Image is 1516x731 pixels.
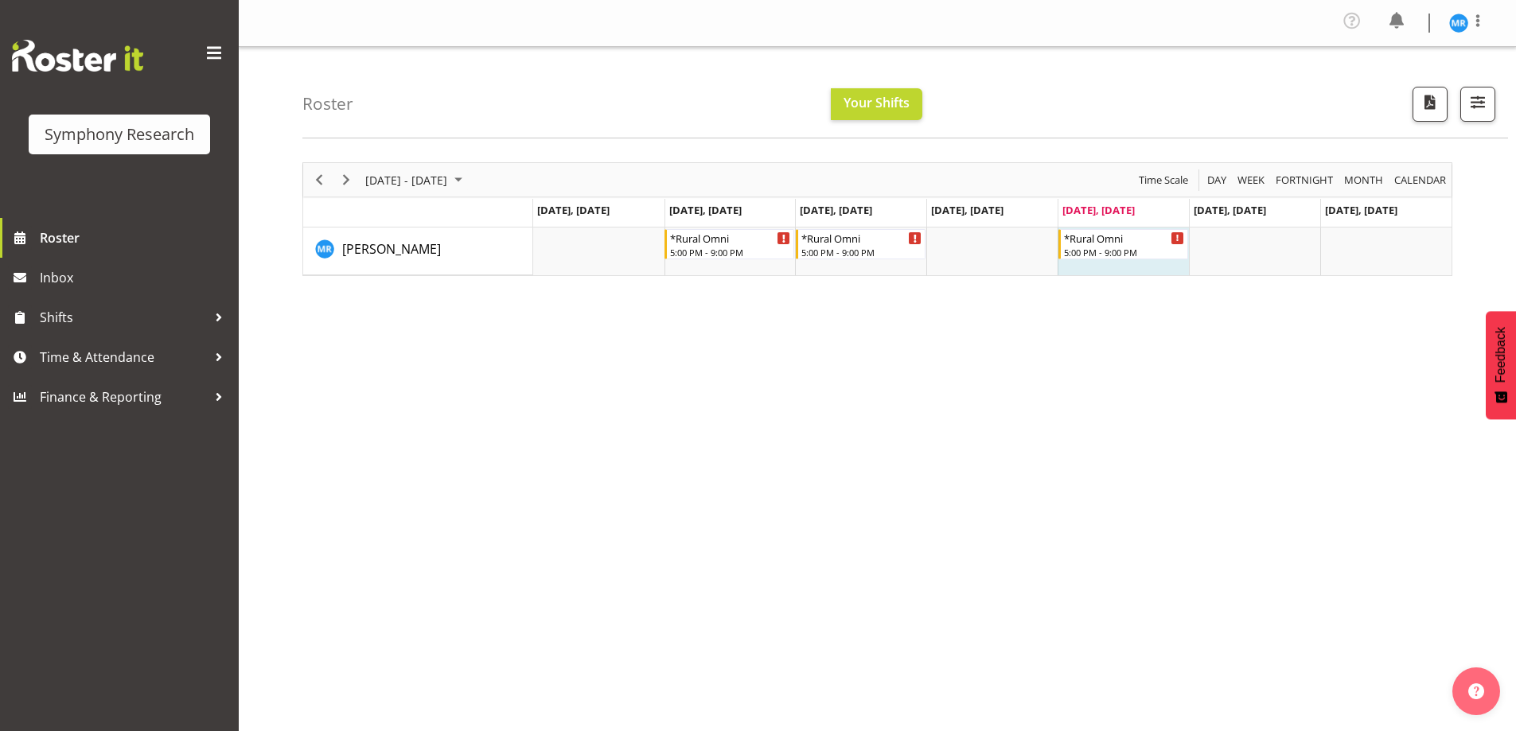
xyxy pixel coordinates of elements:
[40,385,207,409] span: Finance & Reporting
[1486,311,1516,419] button: Feedback - Show survey
[1206,170,1228,190] span: Day
[1137,170,1190,190] span: Time Scale
[796,229,926,259] div: Michael Robinson"s event - *Rural Omni Begin From Wednesday, August 27, 2025 at 5:00:00 PM GMT+12...
[1136,170,1191,190] button: Time Scale
[664,229,794,259] div: Michael Robinson"s event - *Rural Omni Begin From Tuesday, August 26, 2025 at 5:00:00 PM GMT+12:0...
[669,203,742,217] span: [DATE], [DATE]
[1325,203,1397,217] span: [DATE], [DATE]
[537,203,610,217] span: [DATE], [DATE]
[40,345,207,369] span: Time & Attendance
[333,163,360,196] div: Next
[1392,170,1449,190] button: Month
[844,94,910,111] span: Your Shifts
[364,170,449,190] span: [DATE] - [DATE]
[1236,170,1266,190] span: Week
[1468,683,1484,699] img: help-xxl-2.png
[40,226,231,250] span: Roster
[831,88,922,120] button: Your Shifts
[302,162,1452,276] div: Timeline Week of August 29, 2025
[302,95,353,113] h4: Roster
[40,305,207,329] span: Shifts
[670,230,790,246] div: *Rural Omni
[1342,170,1386,190] button: Timeline Month
[1062,203,1135,217] span: [DATE], [DATE]
[1343,170,1385,190] span: Month
[533,227,1452,275] table: Timeline Week of August 29, 2025
[40,266,231,290] span: Inbox
[303,227,533,275] td: Michael Robinson resource
[1460,87,1495,122] button: Filter Shifts
[342,239,441,259] a: [PERSON_NAME]
[1058,229,1188,259] div: Michael Robinson"s event - *Rural Omni Begin From Friday, August 29, 2025 at 5:00:00 PM GMT+12:00...
[336,170,357,190] button: Next
[363,170,470,190] button: August 25 - 31, 2025
[1235,170,1268,190] button: Timeline Week
[1064,230,1184,246] div: *Rural Omni
[1494,327,1508,383] span: Feedback
[931,203,1004,217] span: [DATE], [DATE]
[801,230,922,246] div: *Rural Omni
[1274,170,1335,190] span: Fortnight
[306,163,333,196] div: Previous
[1393,170,1448,190] span: calendar
[1413,87,1448,122] button: Download a PDF of the roster according to the set date range.
[670,246,790,259] div: 5:00 PM - 9:00 PM
[309,170,330,190] button: Previous
[45,122,194,146] div: Symphony Research
[1064,246,1184,259] div: 5:00 PM - 9:00 PM
[800,203,872,217] span: [DATE], [DATE]
[12,40,143,72] img: Rosterit website logo
[1273,170,1336,190] button: Fortnight
[1449,14,1468,33] img: michael-robinson11856.jpg
[1194,203,1266,217] span: [DATE], [DATE]
[1205,170,1230,190] button: Timeline Day
[342,240,441,258] span: [PERSON_NAME]
[801,246,922,259] div: 5:00 PM - 9:00 PM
